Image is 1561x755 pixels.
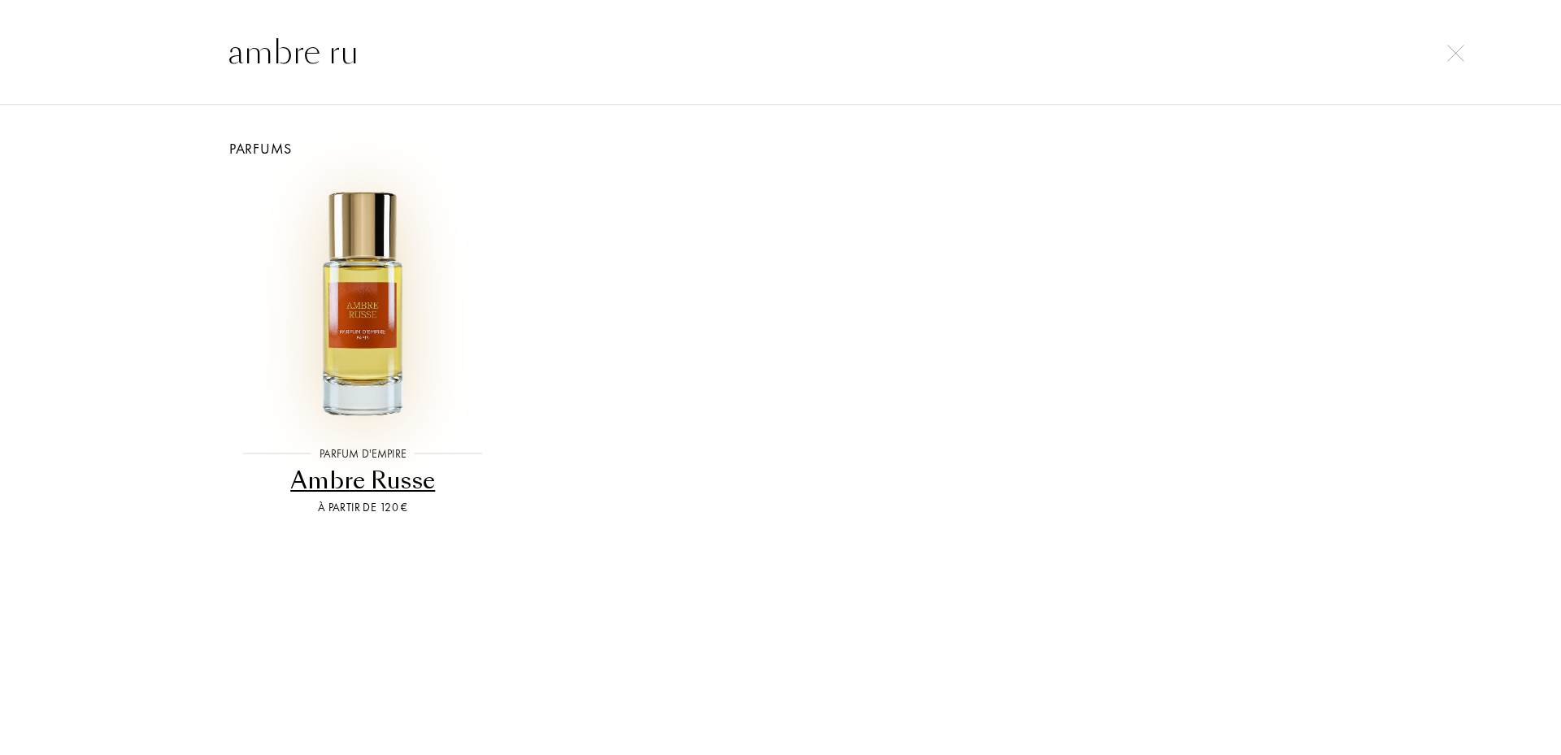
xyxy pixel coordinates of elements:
[311,445,415,462] div: Parfum d'Empire
[230,499,496,516] div: À partir de 120 €
[211,137,1350,159] div: Parfums
[1447,45,1464,62] img: cross.svg
[224,159,502,536] a: Ambre RusseParfum d'EmpireAmbre RusseÀ partir de 120 €
[195,28,1366,76] input: Rechercher
[237,177,488,427] img: Ambre Russe
[230,465,496,497] div: Ambre Russe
